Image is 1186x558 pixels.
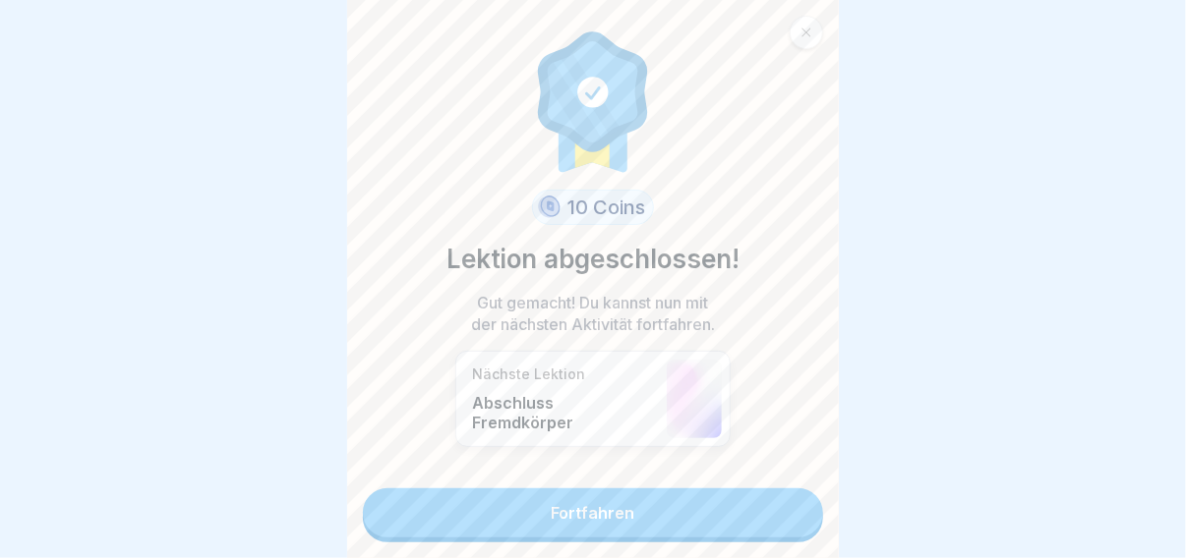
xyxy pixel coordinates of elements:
[446,241,740,278] p: Lektion abgeschlossen!
[472,393,657,432] p: Abschluss Fremdkörper
[532,190,654,225] div: 10 Coins
[527,27,659,174] img: completion.svg
[465,292,721,335] p: Gut gemacht! Du kannst nun mit der nächsten Aktivität fortfahren.
[363,488,823,537] a: Fortfahren
[472,365,657,383] p: Nächste Lektion
[535,193,563,222] img: coin.svg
